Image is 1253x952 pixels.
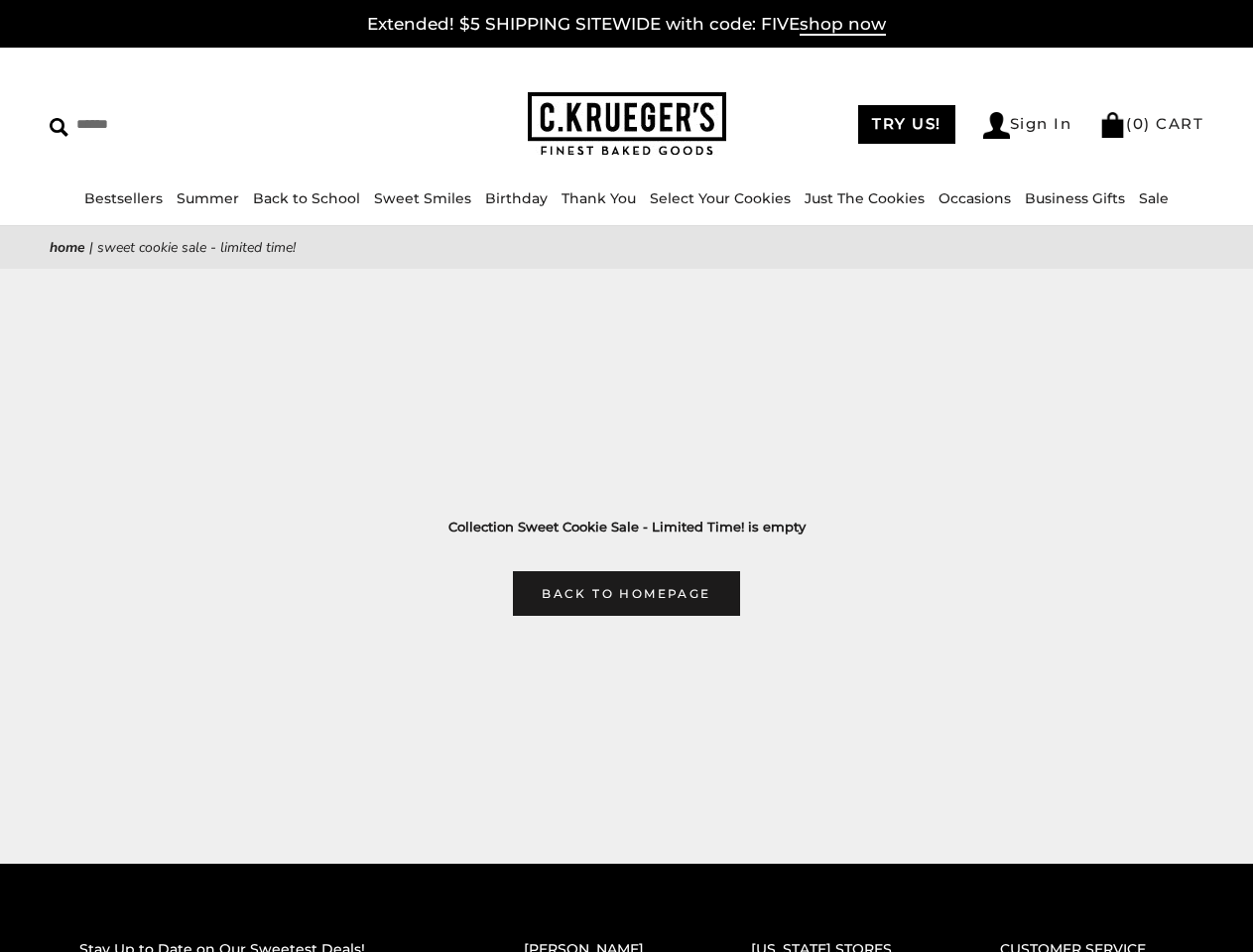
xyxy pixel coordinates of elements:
[983,112,1072,139] a: Sign In
[939,189,1011,207] a: Occasions
[50,238,85,257] a: Home
[374,189,471,207] a: Sweet Smiles
[800,14,886,36] span: shop now
[50,236,1203,259] nav: breadcrumbs
[858,105,955,144] a: TRY US!
[367,14,886,36] a: Extended! $5 SHIPPING SITEWIDE with code: FIVEshop now
[79,517,1174,537] h3: Collection Sweet Cookie Sale - Limited Time! is empty
[177,189,239,207] a: Summer
[253,189,360,207] a: Back to School
[562,189,636,207] a: Thank You
[97,238,296,257] span: Sweet Cookie Sale - Limited Time!
[84,189,163,207] a: Bestsellers
[50,109,313,140] input: Search
[513,571,739,616] a: Back to homepage
[1099,112,1126,138] img: Bag
[528,92,726,157] img: C.KRUEGER'S
[650,189,791,207] a: Select Your Cookies
[485,189,548,207] a: Birthday
[1099,114,1203,133] a: (0) CART
[805,189,925,207] a: Just The Cookies
[50,118,68,137] img: Search
[983,112,1010,139] img: Account
[89,238,93,257] span: |
[1025,189,1125,207] a: Business Gifts
[1133,114,1145,133] span: 0
[1139,189,1169,207] a: Sale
